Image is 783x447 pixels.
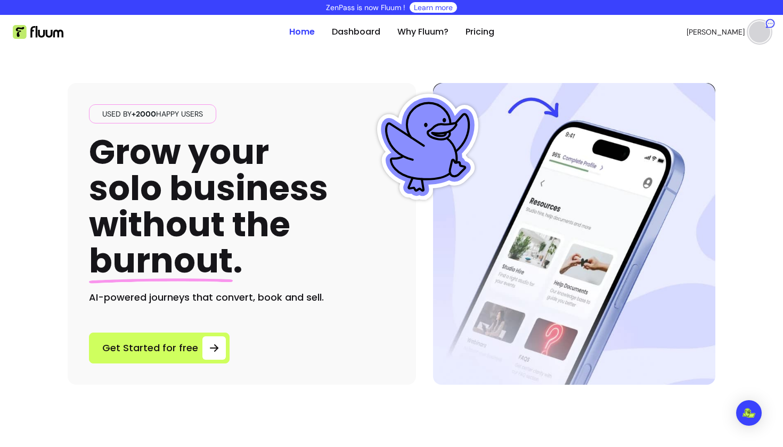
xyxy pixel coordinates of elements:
[102,341,198,355] span: Get Started for free
[687,21,770,43] button: avatar[PERSON_NAME]
[687,27,745,37] span: [PERSON_NAME]
[326,2,405,13] p: ZenPass is now Fluum !
[89,290,395,305] h2: AI-powered journeys that convert, book and sell.
[89,134,328,279] h1: Grow your solo business without the .
[466,26,494,38] a: Pricing
[98,109,207,119] span: Used by happy users
[89,237,233,284] span: burnout
[89,333,230,363] a: Get Started for free
[397,26,448,38] a: Why Fluum?
[13,25,63,39] img: Fluum Logo
[736,400,762,426] div: Open Intercom Messenger
[414,2,453,13] a: Learn more
[289,26,315,38] a: Home
[433,83,715,385] img: Hero
[332,26,380,38] a: Dashboard
[374,94,481,200] img: Fluum Duck sticker
[132,109,156,119] span: +2000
